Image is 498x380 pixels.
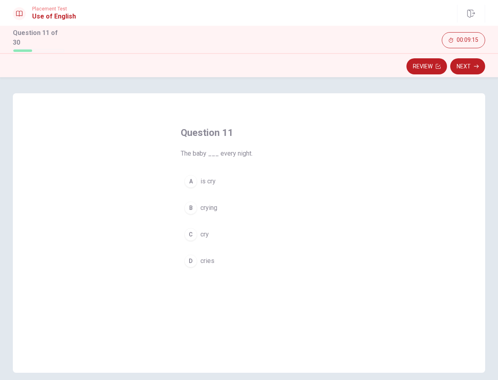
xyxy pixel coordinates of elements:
[181,149,317,158] span: The baby ___ every night.
[184,255,197,267] div: D
[442,32,485,48] button: 00:09:15
[200,256,214,266] span: cries
[200,230,209,239] span: cry
[181,126,317,139] h4: Question 11
[181,171,317,191] button: Ais cry
[32,12,76,21] h1: Use of English
[457,37,478,43] span: 00:09:15
[32,6,76,12] span: Placement Test
[184,175,197,188] div: A
[200,177,216,186] span: is cry
[181,251,317,271] button: Dcries
[184,228,197,241] div: C
[184,201,197,214] div: B
[406,58,447,74] button: Review
[450,58,485,74] button: Next
[181,198,317,218] button: Bcrying
[181,224,317,244] button: Ccry
[200,203,217,213] span: crying
[13,28,64,47] h1: Question 11 of 30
